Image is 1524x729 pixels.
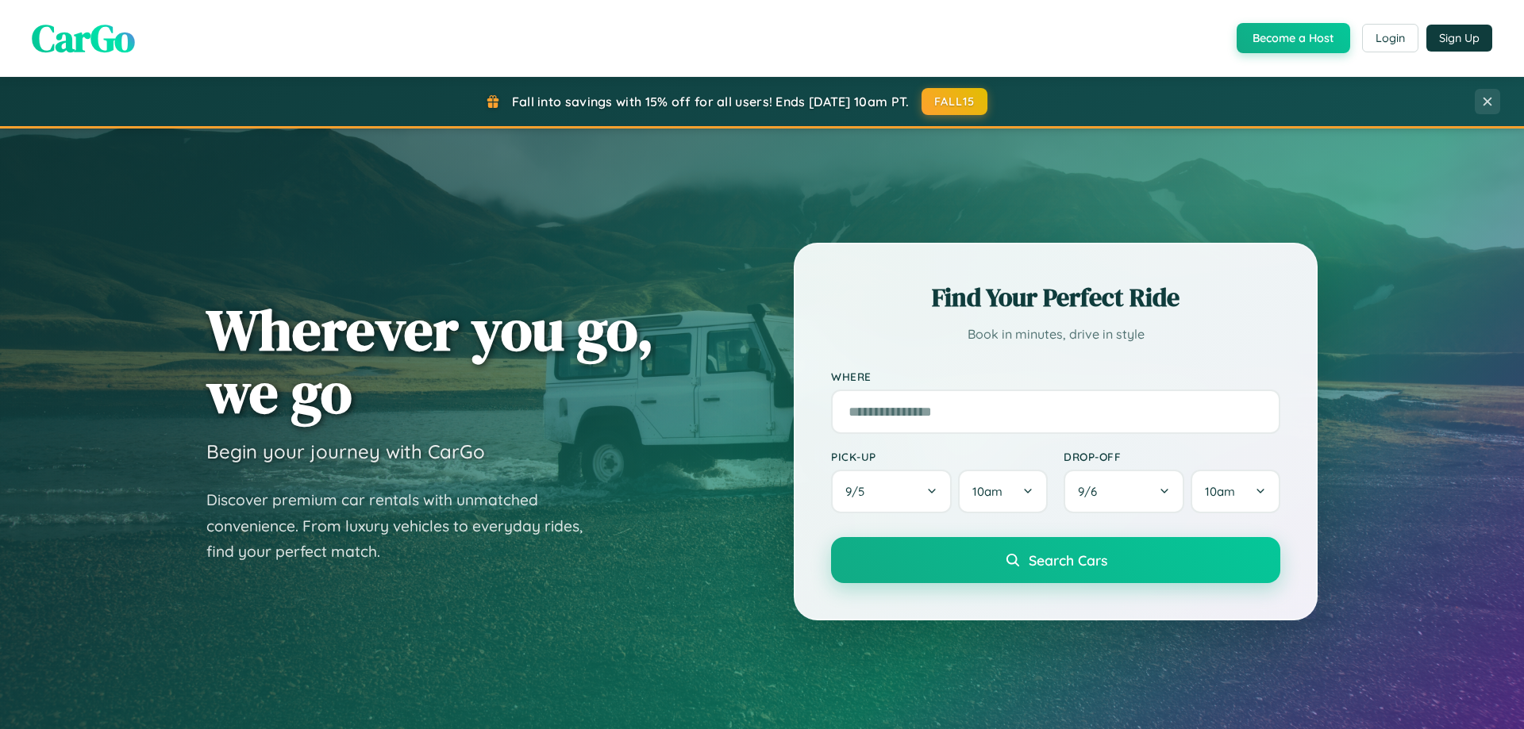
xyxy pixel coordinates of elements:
[206,487,603,565] p: Discover premium car rentals with unmatched convenience. From luxury vehicles to everyday rides, ...
[922,88,988,115] button: FALL15
[1205,484,1235,499] span: 10am
[1064,450,1280,463] label: Drop-off
[32,12,135,64] span: CarGo
[1191,470,1280,513] button: 10am
[831,323,1280,346] p: Book in minutes, drive in style
[845,484,872,499] span: 9 / 5
[831,370,1280,383] label: Where
[512,94,910,109] span: Fall into savings with 15% off for all users! Ends [DATE] 10am PT.
[831,280,1280,315] h2: Find Your Perfect Ride
[1426,25,1492,52] button: Sign Up
[831,470,952,513] button: 9/5
[831,537,1280,583] button: Search Cars
[1064,470,1184,513] button: 9/6
[206,439,485,463] h3: Begin your journey with CarGo
[972,484,1003,499] span: 10am
[958,470,1048,513] button: 10am
[1362,24,1418,52] button: Login
[1237,23,1350,53] button: Become a Host
[1078,484,1105,499] span: 9 / 6
[831,450,1048,463] label: Pick-up
[1029,551,1107,569] span: Search Cars
[206,298,654,424] h1: Wherever you go, we go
